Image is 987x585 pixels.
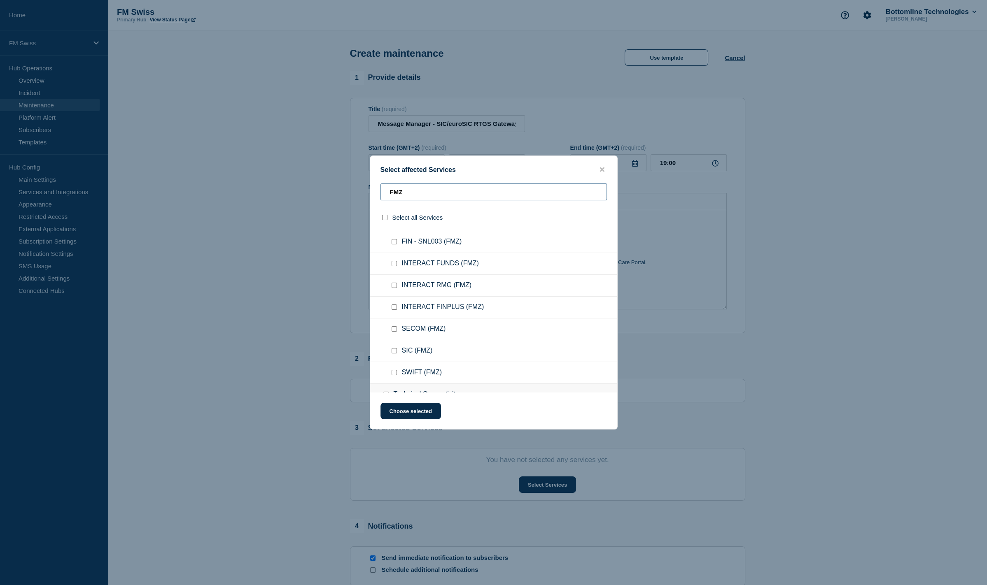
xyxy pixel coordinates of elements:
[392,370,397,375] input: SWIFT (FMZ) checkbox
[392,304,397,310] input: INTERACT FINPLUS (FMZ) checkbox
[402,325,446,333] span: SECOM (FMZ)
[380,403,441,419] button: Choose selected
[392,214,443,221] span: Select all Services
[380,183,607,200] input: Search
[382,215,387,220] input: select all checkbox
[402,347,433,355] span: SIC (FMZ)
[402,281,471,290] span: INTERACT RMG (FMZ)
[392,326,397,332] input: SECOM (FMZ) checkbox
[402,303,484,311] span: INTERACT FINPLUS (FMZ)
[392,283,397,288] input: INTERACT RMG (FMZ) checkbox
[392,261,397,266] input: INTERACT FUNDS (FMZ) checkbox
[370,384,617,406] div: Technical Connectivity
[383,392,389,397] input: Technical Connectivity checkbox
[392,239,397,244] input: FIN - SNL003 (FMZ) checkbox
[402,260,479,268] span: INTERACT FUNDS (FMZ)
[392,348,397,353] input: SIC (FMZ) checkbox
[597,166,607,174] button: close button
[402,369,442,377] span: SWIFT (FMZ)
[402,238,462,246] span: FIN - SNL003 (FMZ)
[370,166,617,174] div: Select affected Services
